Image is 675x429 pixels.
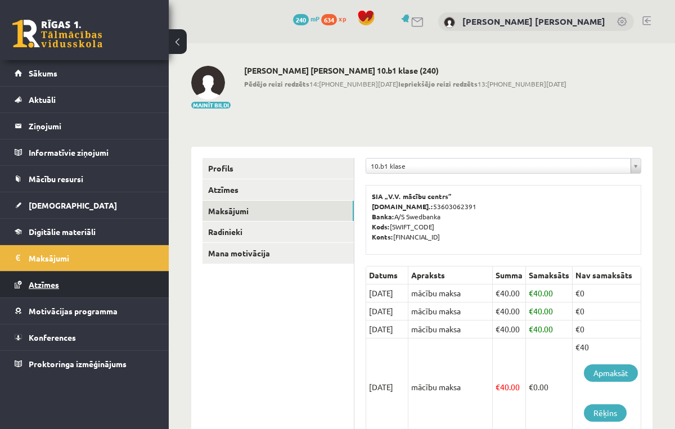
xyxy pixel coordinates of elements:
th: Summa [493,267,526,285]
th: Samaksāts [526,267,573,285]
span: 10.b1 klase [371,159,626,173]
td: mācību maksa [408,320,493,338]
span: Konferences [29,332,76,342]
h2: [PERSON_NAME] [PERSON_NAME] 10.b1 klase (240) [244,66,566,75]
a: 634 xp [321,14,352,23]
img: Ričards Jēgers [444,17,455,28]
span: Sākums [29,68,57,78]
td: [DATE] [366,302,408,320]
a: Maksājumi [202,201,354,222]
td: 40.00 [493,285,526,302]
td: €0 [573,302,641,320]
a: Rēķins [584,404,627,422]
a: 240 mP [293,14,319,23]
td: €0 [573,320,641,338]
button: Mainīt bildi [191,102,231,109]
span: 634 [321,14,337,25]
a: Ziņojumi [15,113,155,139]
span: Proktoringa izmēģinājums [29,359,127,369]
a: Informatīvie ziņojumi [15,139,155,165]
a: Atzīmes [15,272,155,297]
a: Apmaksāt [584,364,638,382]
a: 10.b1 klase [366,159,641,173]
td: 40.00 [493,320,526,338]
img: Ričards Jēgers [191,66,225,100]
span: Aktuāli [29,94,56,105]
b: Banka: [372,212,394,221]
span: Atzīmes [29,279,59,290]
span: 14:[PHONE_NUMBER][DATE] 13:[PHONE_NUMBER][DATE] [244,79,566,89]
b: Konts: [372,232,393,241]
span: xp [339,14,346,23]
span: mP [310,14,319,23]
td: 40.00 [526,320,573,338]
td: 40.00 [526,302,573,320]
td: mācību maksa [408,302,493,320]
span: Mācību resursi [29,174,83,184]
td: 40.00 [493,302,526,320]
a: Aktuāli [15,87,155,112]
th: Nav samaksāts [573,267,641,285]
b: Pēdējo reizi redzēts [244,79,309,88]
b: SIA „V.V. mācību centrs” [372,192,452,201]
td: [DATE] [366,320,408,338]
a: Mācību resursi [15,166,155,192]
a: Motivācijas programma [15,298,155,324]
span: € [496,324,500,334]
a: Profils [202,158,354,179]
a: Rīgas 1. Tālmācības vidusskola [12,20,102,48]
a: Proktoringa izmēģinājums [15,351,155,377]
legend: Ziņojumi [29,113,155,139]
a: Atzīmes [202,179,354,200]
p: 53603062391 A/S Swedbanka [SWIFT_CODE] [FINANCIAL_ID] [372,191,635,242]
th: Apraksts [408,267,493,285]
legend: Maksājumi [29,245,155,271]
span: € [496,306,500,316]
a: Sākums [15,60,155,86]
a: Digitālie materiāli [15,219,155,245]
a: Mana motivācija [202,243,354,264]
a: [DEMOGRAPHIC_DATA] [15,192,155,218]
a: Konferences [15,324,155,350]
b: Iepriekšējo reizi redzēts [398,79,478,88]
b: [DOMAIN_NAME].: [372,202,433,211]
th: Datums [366,267,408,285]
span: € [496,288,500,298]
span: Digitālie materiāli [29,227,96,237]
span: € [529,324,533,334]
span: [DEMOGRAPHIC_DATA] [29,200,117,210]
td: mācību maksa [408,285,493,302]
span: € [529,382,533,392]
td: €0 [573,285,641,302]
span: € [529,288,533,298]
span: 240 [293,14,309,25]
a: Maksājumi [15,245,155,271]
td: 40.00 [526,285,573,302]
span: € [529,306,533,316]
a: [PERSON_NAME] [PERSON_NAME] [462,16,605,27]
td: [DATE] [366,285,408,302]
b: Kods: [372,222,390,231]
span: Motivācijas programma [29,306,118,316]
legend: Informatīvie ziņojumi [29,139,155,165]
a: Radinieki [202,222,354,242]
span: € [496,382,500,392]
